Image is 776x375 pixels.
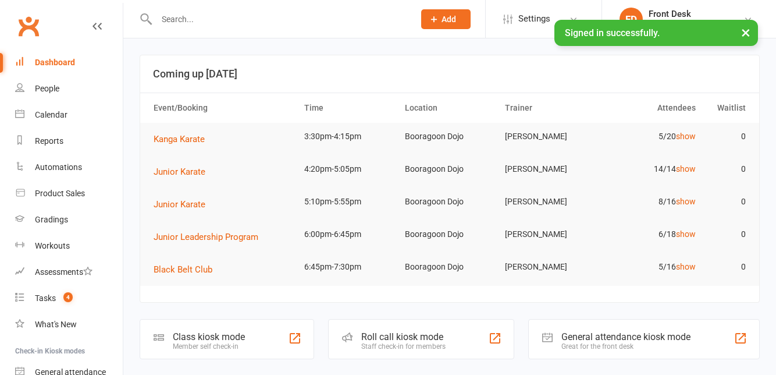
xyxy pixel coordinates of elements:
[701,188,751,215] td: 0
[361,331,446,342] div: Roll call kiosk mode
[676,197,696,206] a: show
[676,132,696,141] a: show
[154,230,266,244] button: Junior Leadership Program
[15,76,123,102] a: People
[15,312,123,338] a: What's New
[361,342,446,351] div: Staff check-in for members
[153,11,406,27] input: Search...
[600,253,701,281] td: 5/16
[442,15,456,24] span: Add
[35,136,63,146] div: Reports
[63,292,73,302] span: 4
[154,197,213,211] button: Junior Karate
[518,6,550,32] span: Settings
[676,262,696,271] a: show
[154,165,213,179] button: Junior Karate
[154,263,220,277] button: Black Belt Club
[35,320,77,329] div: What's New
[676,229,696,239] a: show
[735,20,756,45] button: ×
[500,253,600,281] td: [PERSON_NAME]
[500,188,600,215] td: [PERSON_NAME]
[500,155,600,183] td: [PERSON_NAME]
[15,128,123,154] a: Reports
[701,155,751,183] td: 0
[35,293,56,303] div: Tasks
[35,241,70,250] div: Workouts
[35,189,85,198] div: Product Sales
[15,233,123,259] a: Workouts
[400,93,500,123] th: Location
[15,102,123,128] a: Calendar
[676,164,696,174] a: show
[14,12,43,41] a: Clubworx
[153,68,746,80] h3: Coming up [DATE]
[15,49,123,76] a: Dashboard
[35,84,59,93] div: People
[500,221,600,248] td: [PERSON_NAME]
[299,155,400,183] td: 4:20pm-5:05pm
[500,93,600,123] th: Trainer
[561,342,690,351] div: Great for the front desk
[400,221,500,248] td: Booragoon Dojo
[400,123,500,150] td: Booragoon Dojo
[600,93,701,123] th: Attendees
[35,110,67,119] div: Calendar
[649,9,718,19] div: Front Desk
[15,285,123,312] a: Tasks 4
[600,221,701,248] td: 6/18
[600,155,701,183] td: 14/14
[701,123,751,150] td: 0
[600,123,701,150] td: 5/20
[148,93,299,123] th: Event/Booking
[649,19,718,30] div: Emplify Booragoon
[173,331,245,342] div: Class kiosk mode
[299,188,400,215] td: 5:10pm-5:55pm
[154,132,213,146] button: Kanga Karate
[421,9,471,29] button: Add
[299,221,400,248] td: 6:00pm-6:45pm
[565,27,660,38] span: Signed in successfully.
[154,264,212,275] span: Black Belt Club
[299,253,400,281] td: 6:45pm-7:30pm
[154,134,205,144] span: Kanga Karate
[154,167,205,177] span: Junior Karate
[400,155,500,183] td: Booragoon Dojo
[400,253,500,281] td: Booragoon Dojo
[500,123,600,150] td: [PERSON_NAME]
[15,259,123,285] a: Assessments
[35,58,75,67] div: Dashboard
[35,162,82,172] div: Automations
[35,215,68,224] div: Gradings
[154,232,258,242] span: Junior Leadership Program
[600,188,701,215] td: 8/16
[15,207,123,233] a: Gradings
[173,342,245,351] div: Member self check-in
[701,253,751,281] td: 0
[154,199,205,210] span: Junior Karate
[299,123,400,150] td: 3:30pm-4:15pm
[561,331,690,342] div: General attendance kiosk mode
[701,93,751,123] th: Waitlist
[15,154,123,181] a: Automations
[620,8,643,31] div: FD
[35,267,92,277] div: Assessments
[15,181,123,207] a: Product Sales
[400,188,500,215] td: Booragoon Dojo
[299,93,400,123] th: Time
[701,221,751,248] td: 0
